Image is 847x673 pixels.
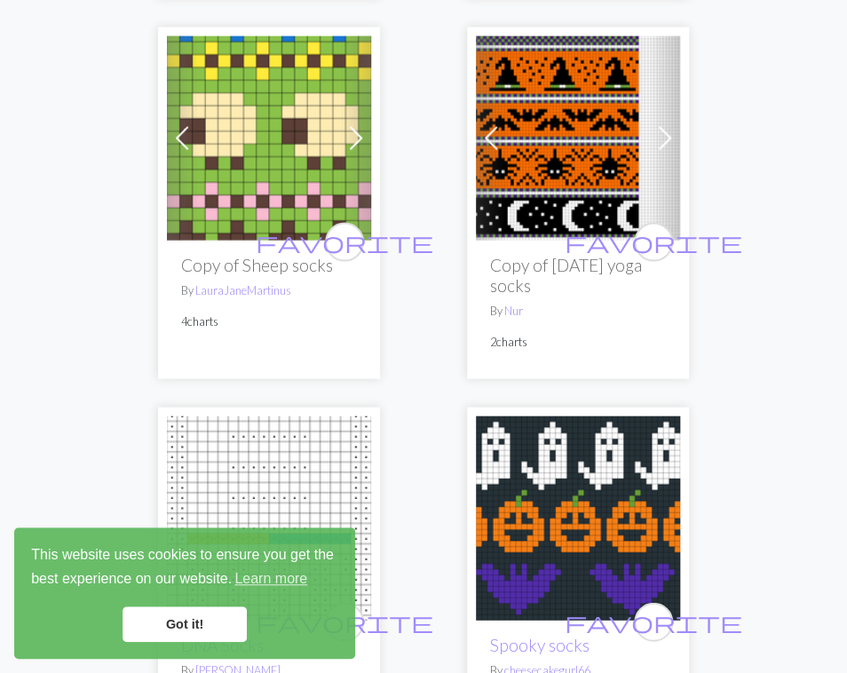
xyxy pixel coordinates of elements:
[167,507,371,524] a: DNA Socks
[565,604,742,639] i: favourite
[181,254,357,274] h2: Copy of Sheep socks
[476,36,680,240] img: Halloween yoga socks
[195,282,291,297] a: LauraJaneMartinus
[14,527,355,659] div: cookieconsent
[476,507,680,524] a: Spooky socks
[232,566,310,592] a: learn more about cookies
[167,36,371,240] img: Sheep socks
[490,333,666,350] p: 2 charts
[565,224,742,259] i: favourite
[565,227,742,255] span: favorite
[325,602,364,641] button: favourite
[181,281,357,298] p: By
[490,302,666,319] p: By
[490,254,666,295] h2: Copy of [DATE] yoga socks
[256,227,433,255] span: favorite
[490,634,590,654] a: Spooky socks
[181,313,357,329] p: 4 charts
[504,303,523,317] a: Nur
[167,416,371,620] img: DNA Socks
[325,222,364,261] button: favourite
[256,224,433,259] i: favourite
[634,222,673,261] button: favourite
[123,606,247,642] a: dismiss cookie message
[31,544,338,592] span: This website uses cookies to ensure you get the best experience on our website.
[476,416,680,620] img: Spooky socks
[476,127,680,144] a: Halloween yoga socks
[634,602,673,641] button: favourite
[565,607,742,635] span: favorite
[167,127,371,144] a: Sheep socks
